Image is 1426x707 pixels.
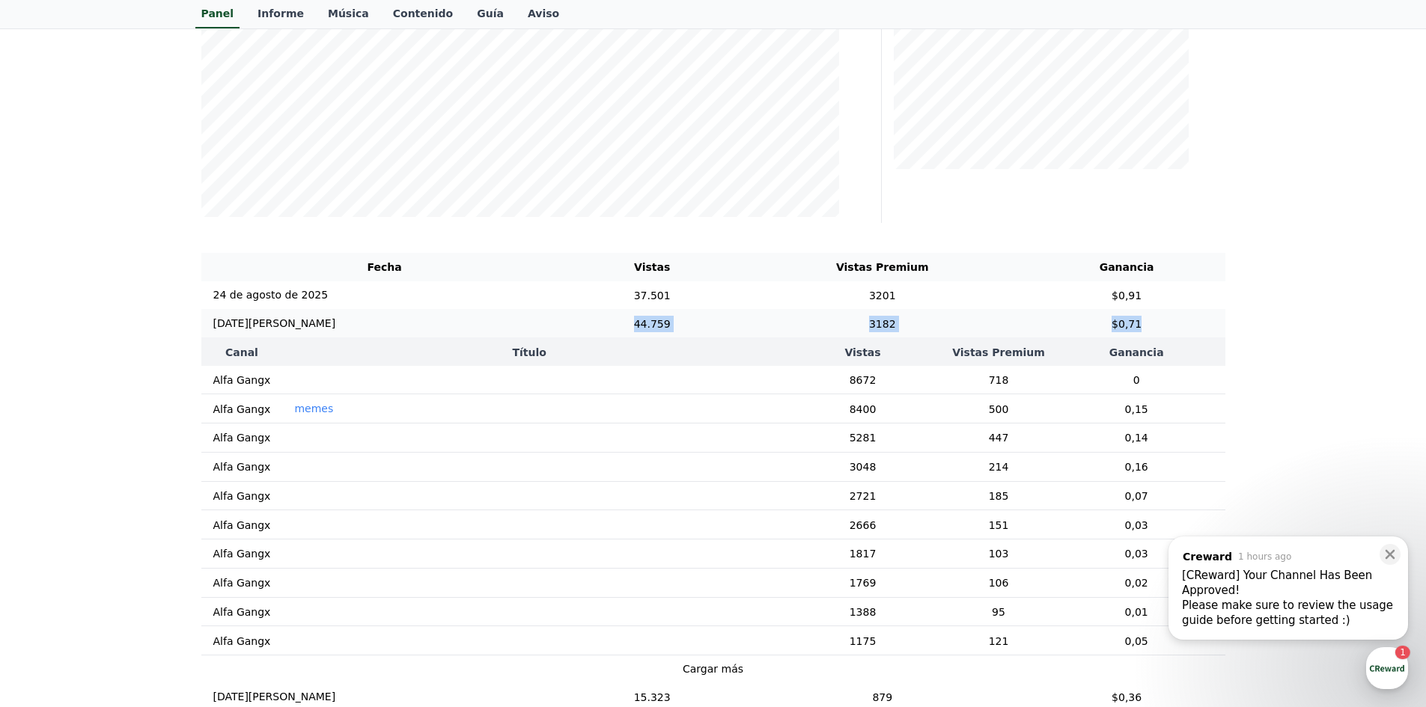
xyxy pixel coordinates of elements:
[328,7,369,19] font: Música
[1125,634,1148,646] font: 0,05
[213,605,271,617] font: Alfa Gangx
[683,661,743,677] button: Cargar más
[844,346,880,358] font: Vistas
[294,401,333,416] button: memes
[634,261,670,273] font: Vistas
[1112,691,1142,703] font: $0,36
[683,663,743,675] font: Cargar más
[294,517,311,532] button: ‎ ‎ ‎ ‎ ‎ ‎
[213,403,271,414] font: Alfa Gangx
[213,289,329,301] font: 24 de agosto de 2025
[222,497,258,509] span: Settings
[634,691,671,703] font: 15.323
[294,577,311,589] font: ‎ ‎ ‎ ‎ ‎ ‎
[367,261,401,273] font: Fecha
[294,403,333,414] font: memes
[1125,432,1148,444] font: 0,14
[1133,373,1140,385] font: 0
[294,548,311,560] font: ‎ ‎ ‎ ‎ ‎ ‎
[294,634,304,646] font: ‎ ‎ ‎ ‎
[850,432,877,444] font: 5281
[213,548,271,560] font: Alfa Gangx
[989,634,1009,646] font: 121
[213,577,271,589] font: Alfa Gangx
[850,634,877,646] font: 1175
[850,605,877,617] font: 1388
[1125,577,1148,589] font: 0,02
[225,346,258,358] font: Canal
[1125,518,1148,530] font: 0,03
[294,432,311,444] font: ‎ ‎ ‎ ‎ ‎ ‎
[477,7,504,19] font: Guía
[989,518,1009,530] font: 151
[1100,261,1154,273] font: Ganancia
[213,432,271,444] font: Alfa Gangx
[294,461,311,473] font: ‎ ‎ ‎ ‎ ‎ ‎
[213,373,271,385] font: Alfa Gangx
[294,459,311,474] button: ‎ ‎ ‎ ‎ ‎ ‎
[989,489,1009,501] font: 185
[294,518,311,530] font: ‎ ‎ ‎ ‎ ‎ ‎
[213,634,271,646] font: Alfa Gangx
[528,7,559,19] font: Aviso
[213,317,336,329] font: [DATE][PERSON_NAME]
[213,518,271,530] font: Alfa Gangx
[512,346,546,358] font: Título
[1125,605,1148,617] font: 0,01
[294,372,311,387] button: ‎ ‎ ‎ ‎ ‎ ‎
[152,474,157,486] span: 1
[952,346,1045,358] font: Vistas Premium
[634,317,671,329] font: 44.759
[1125,403,1148,414] font: 0,15
[4,474,99,512] a: Home
[992,605,1005,617] font: 95
[193,474,287,512] a: Settings
[850,373,877,385] font: 8672
[989,461,1009,473] font: 214
[872,691,892,703] font: 879
[294,489,311,501] font: ‎ ‎ ‎ ‎ ‎ ‎
[213,691,336,703] font: [DATE][PERSON_NAME]
[634,289,671,301] font: 37.501
[294,488,311,503] button: ‎ ‎ ‎ ‎ ‎ ‎
[213,461,271,473] font: Alfa Gangx
[850,461,877,473] font: 3048
[99,474,193,512] a: 1Messages
[1125,489,1148,501] font: 0,07
[850,518,877,530] font: 2666
[1112,289,1142,301] font: $0,91
[258,7,304,19] font: Informe
[869,317,896,329] font: 3182
[1125,461,1148,473] font: 0,16
[989,577,1009,589] font: 106
[294,430,311,445] button: ‎ ‎ ‎ ‎ ‎ ‎
[294,605,311,617] font: ‎ ‎ ‎ ‎ ‎ ‎
[869,289,896,301] font: 3201
[201,7,234,19] font: Panel
[294,633,304,648] button: ‎ ‎ ‎ ‎
[989,373,1009,385] font: 718
[294,604,311,619] button: ‎ ‎ ‎ ‎ ‎ ‎
[1112,317,1142,329] font: $0,71
[124,498,168,509] span: Messages
[850,403,877,414] font: 8400
[213,489,271,501] font: Alfa Gangx
[393,7,453,19] font: Contenido
[294,575,311,590] button: ‎ ‎ ‎ ‎ ‎ ‎
[38,497,64,509] span: Home
[1109,346,1164,358] font: Ganancia
[294,373,311,385] font: ‎ ‎ ‎ ‎ ‎ ‎
[294,546,311,561] button: ‎ ‎ ‎ ‎ ‎ ‎
[850,577,877,589] font: 1769
[989,432,1009,444] font: 447
[1125,548,1148,560] font: 0,03
[850,548,877,560] font: 1817
[836,261,929,273] font: Vistas Premium
[850,489,877,501] font: 2721
[989,548,1009,560] font: 103
[989,403,1009,414] font: 500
